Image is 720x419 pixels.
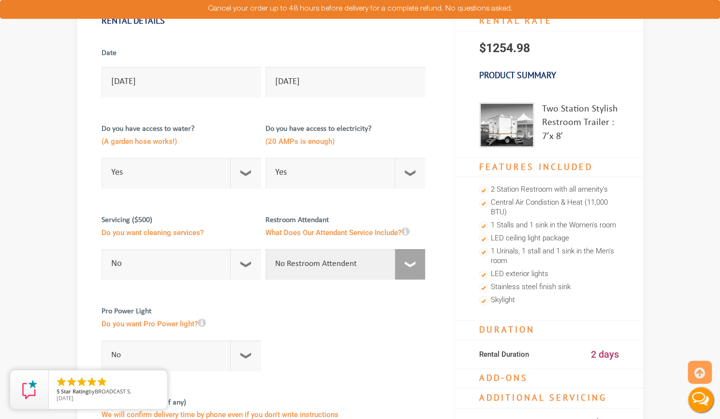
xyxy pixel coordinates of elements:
[479,196,619,219] li: Central Air Condistion & Heat (11,000 BTU)
[102,317,261,333] span: Do you want Pro Power light?
[265,124,425,155] label: Do you have access to electricity?
[20,380,39,399] img: Review Rating
[102,124,261,155] label: Do you have access to water?
[102,11,430,31] h1: Rental Details
[479,183,619,196] li: 2 Station Restroom with all amenity's
[96,376,108,388] li: 
[455,388,643,408] h4: Additional Servicing
[102,215,261,247] label: Servicing ($500)
[479,268,619,281] li: LED exterior lights
[57,388,59,395] span: 5
[61,388,88,395] span: Star Rating
[86,376,98,388] li: 
[265,135,425,151] span: (20 AMPs is enough)
[455,11,643,31] h4: RENTAL RATE
[102,48,261,64] label: Date
[479,281,619,294] li: Stainless steel finish sink
[265,226,425,242] span: What Does Our Attendant Service Include?
[102,306,261,338] label: Pro Power Light
[66,376,77,388] li: 
[102,226,261,242] span: Do you want cleaning services?
[95,388,132,395] span: BROADCAST S.
[479,345,549,363] div: Rental Duration
[549,345,619,363] div: 2 days
[265,215,425,247] label: Restroom Attendant
[57,389,160,395] span: by
[455,320,643,340] h4: Duration
[542,102,619,148] div: Two Station Stylish Restroom Trailer : 7’x 8′
[102,135,261,151] span: (A garden hose works!)
[455,157,643,178] h4: Features Included
[479,245,619,268] li: 1 Urinals, 1 stall and 1 sink in the Men's room
[455,65,643,85] h3: Product Summary
[479,294,619,307] li: Skylight
[57,394,73,402] span: [DATE]
[455,31,643,65] p: $1254.98
[455,368,643,389] h4: Add-Ons
[76,376,88,388] li: 
[681,380,720,419] button: Live Chat
[56,376,67,388] li: 
[479,232,619,245] li: LED ceiling light package
[479,219,619,232] li: 1 Stalls and 1 sink in the Women's room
